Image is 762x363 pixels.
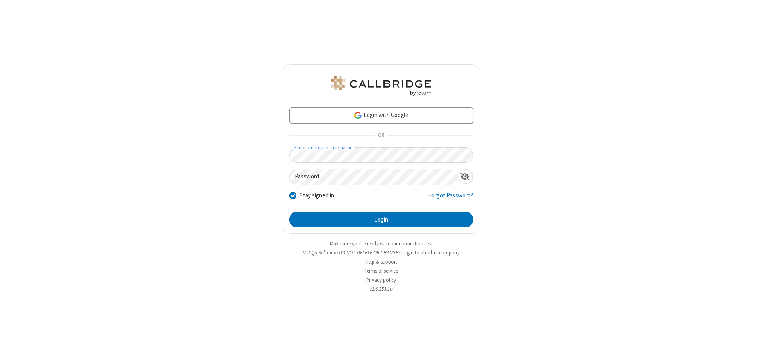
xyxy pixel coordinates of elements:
div: Show password [457,169,473,184]
li: v2.6.353.1b [283,285,479,293]
a: Privacy policy [366,277,396,283]
input: Password [290,169,457,185]
a: Terms of service [364,267,398,274]
button: Login [289,212,473,227]
button: Login to another company [401,249,460,256]
img: google-icon.png [354,111,362,120]
label: Stay signed in [300,191,334,200]
input: Email address or username [289,147,473,163]
a: Help & support [365,258,397,265]
a: Login with Google [289,107,473,123]
li: Not QA Selenium DO NOT DELETE OR CHANGE? [283,249,479,256]
a: Forgot Password? [428,191,473,206]
img: QA Selenium DO NOT DELETE OR CHANGE [329,76,433,96]
a: Make sure you're ready with our connection test [330,240,432,247]
span: OR [375,130,387,141]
